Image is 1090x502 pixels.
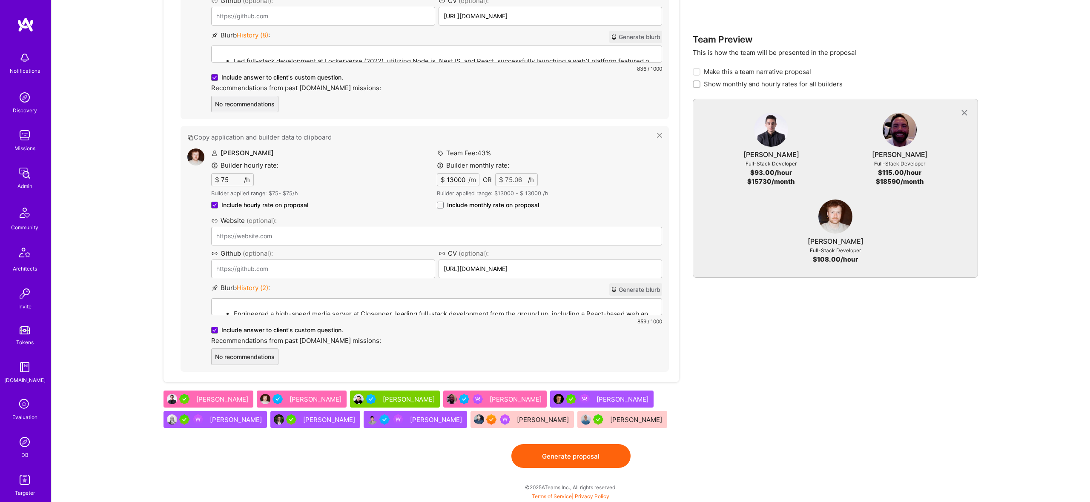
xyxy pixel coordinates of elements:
img: User Avatar [581,414,591,425]
div: 859 / 1000 [211,317,662,326]
div: [PERSON_NAME] [196,395,250,404]
a: User Avatar [883,113,917,150]
label: Recommendations from past [DOMAIN_NAME] missions: [211,336,662,345]
div: Full-Stack Developer [746,159,797,168]
button: Generate blurb [609,283,662,296]
a: User Avatar [754,113,788,150]
img: guide book [16,359,33,376]
img: Skill Targeter [16,471,33,488]
label: Recommendations from past [DOMAIN_NAME] missions: [211,83,662,92]
input: https://website.com [211,227,662,245]
div: $ 18590 /month [876,177,924,186]
div: Admin [17,182,32,191]
img: admin teamwork [16,165,33,182]
img: logo [17,17,34,32]
div: $ 115.00 /hour [878,168,921,177]
img: Vetted A.Teamer [379,414,390,425]
img: User Avatar [818,200,852,234]
img: User Avatar [754,113,788,147]
div: $ 15730 /month [747,177,795,186]
img: User Avatar [883,113,917,147]
input: https://github.com [211,7,435,26]
i: icon CrystalBall [611,286,617,292]
img: A.Teamer in Residence [593,414,603,425]
i: icon SelectionTeam [17,396,33,413]
span: /m [468,175,476,184]
img: Vetted A.Teamer [459,394,469,404]
img: Admin Search [16,434,33,451]
span: Include monthly rate on proposal [447,201,539,209]
div: [PERSON_NAME] [410,415,464,424]
span: $ [215,175,219,184]
img: tokens [20,326,30,334]
div: Notifications [10,66,40,75]
p: This is how the team will be presented in the proposal [693,48,978,57]
img: Invite [16,285,33,302]
img: Community [14,203,35,223]
div: [PERSON_NAME] [597,395,650,404]
a: Privacy Policy [575,493,609,499]
div: Missions [14,144,35,153]
div: [PERSON_NAME] [610,415,664,424]
button: No recommendations [211,96,278,112]
div: DB [21,451,29,459]
label: Blurb : [211,31,270,43]
img: Been on Mission [579,394,590,404]
div: [PERSON_NAME] [743,150,799,159]
img: User Avatar [274,414,284,425]
div: Tokens [16,338,34,347]
div: © 2025 ATeams Inc., All rights reserved. [51,476,1090,498]
img: User Avatar [260,394,270,404]
img: User Avatar [367,414,377,425]
img: User Avatar [554,394,564,404]
div: OR [483,175,492,184]
div: Full-Stack Developer [874,159,925,168]
img: A.Teamer in Residence [566,394,576,404]
div: 836 / 1000 [211,64,662,73]
label: Builder hourly rate: [211,161,278,170]
div: Architects [13,264,37,273]
span: Include hourly rate on proposal [221,201,308,209]
img: discovery [16,89,33,106]
i: icon CloseGray [959,108,969,118]
a: User Avatar [818,200,852,237]
button: Copy application and builder data to clipboard [187,133,657,142]
img: Been on Mission [393,414,403,425]
div: [PERSON_NAME] [872,150,928,159]
img: Vetted A.Teamer [366,394,376,404]
input: XX [445,174,468,186]
span: History ( 8 ) [237,31,268,39]
p: Builder applied range: $ 13000 - $ 13000 /h [437,190,663,197]
span: (optional): [243,249,273,257]
p: Engineered a high-speed media server at Closenger, leading full-stack development from the ground... [234,309,657,318]
span: $ [499,175,503,184]
div: [DOMAIN_NAME] [4,376,46,385]
h3: Team Preview [693,34,978,45]
div: Full-Stack Developer [810,246,861,255]
img: User Avatar [167,414,177,425]
button: Generate blurb [609,31,662,43]
div: Invite [18,302,32,311]
span: Include answer to client's custom question. [221,326,343,334]
img: A.Teamer in Residence [179,414,189,425]
img: Been on Mission [193,414,203,425]
img: User Avatar [187,148,204,165]
div: [PERSON_NAME] [808,237,863,246]
img: Vetted A.Teamer [272,394,283,404]
label: CV [439,249,663,258]
img: Been on Mission [500,414,510,425]
label: Website [211,216,662,225]
span: $ [441,175,445,184]
label: Github [211,249,435,258]
img: A.Teamer in Residence [179,394,189,404]
i: icon Copy [187,134,194,141]
span: History ( 2 ) [237,284,268,292]
label: Builder monthly rate: [437,161,509,170]
span: | [532,493,609,499]
span: /h [528,175,534,184]
div: $ 93.00 /hour [750,168,792,177]
input: XX [503,174,528,186]
div: [PERSON_NAME] [303,415,357,424]
a: Terms of Service [532,493,572,499]
img: User Avatar [447,394,457,404]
